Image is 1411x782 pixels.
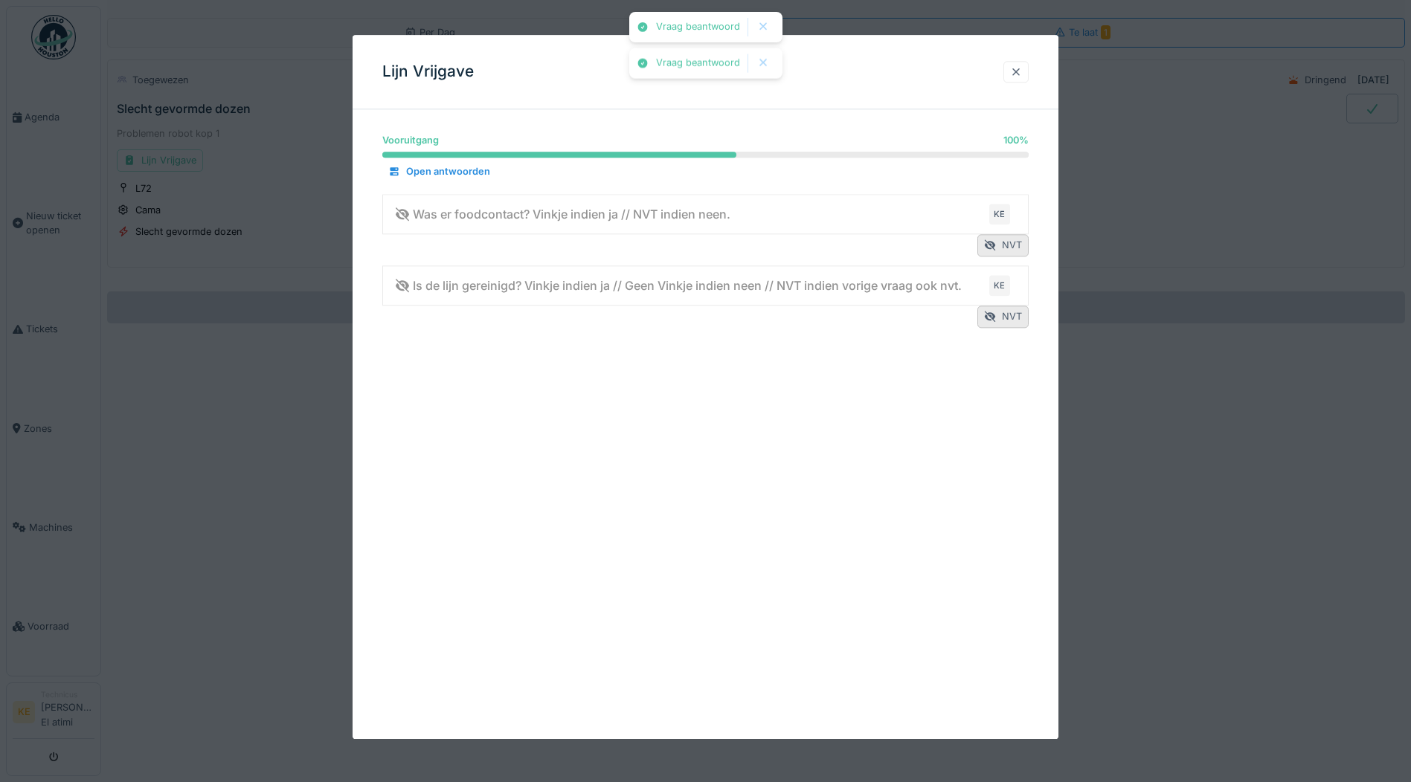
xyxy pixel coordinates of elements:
div: Is de lijn gereinigd? Vinkje indien ja // Geen Vinkje indien neen // NVT indien vorige vraag ook ... [395,277,962,294]
div: KE [989,204,1010,224]
div: Vraag beantwoord [656,57,740,70]
summary: Was er foodcontact? Vinkje indien ja // NVT indien neen.KE [389,201,1022,228]
div: Vooruitgang [382,133,439,147]
div: NVT [977,306,1029,328]
div: Was er foodcontact? Vinkje indien ja // NVT indien neen. [395,205,730,223]
progress: 100 % [382,152,1029,158]
h3: Lijn Vrijgave [382,62,474,81]
div: NVT [977,235,1029,256]
div: Vraag beantwoord [656,21,740,33]
div: Open antwoorden [382,162,496,182]
div: KE [989,275,1010,296]
div: 100 % [1003,133,1029,147]
summary: Is de lijn gereinigd? Vinkje indien ja // Geen Vinkje indien neen // NVT indien vorige vraag ook ... [389,272,1022,300]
